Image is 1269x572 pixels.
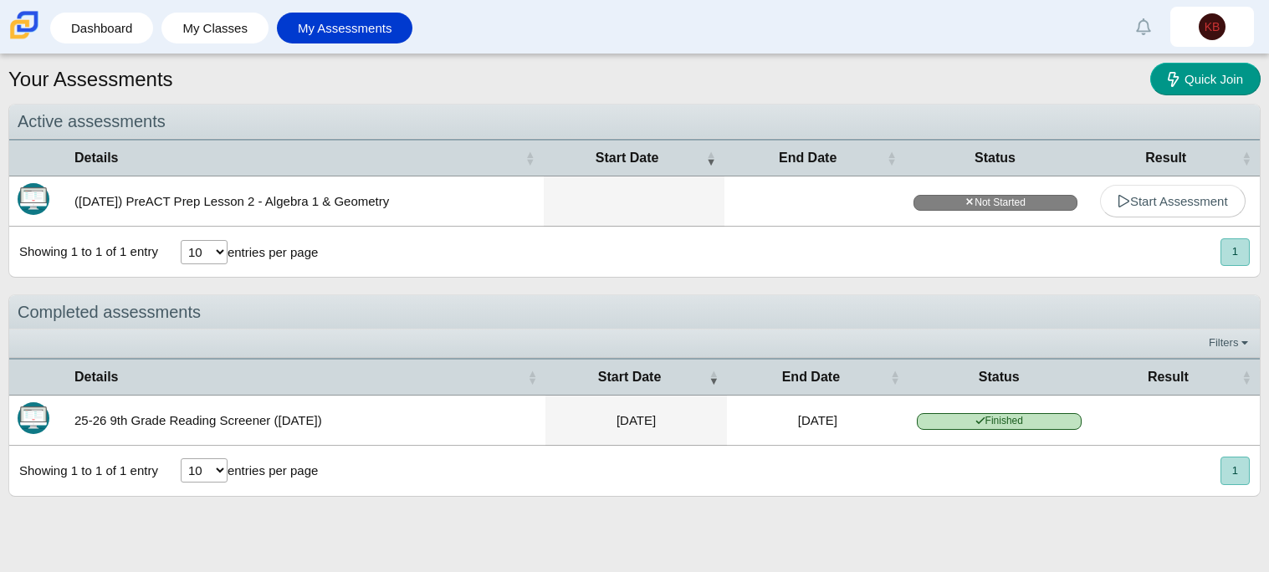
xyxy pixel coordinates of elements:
[1094,149,1238,167] span: Result
[1170,7,1254,47] a: KB
[228,245,318,259] label: entries per page
[1220,457,1250,484] button: 1
[9,227,158,277] div: Showing 1 to 1 of 1 entry
[1241,150,1251,166] span: Result : Activate to sort
[66,396,545,446] td: 25-26 9th Grade Reading Screener ([DATE])
[170,13,260,43] a: My Classes
[228,463,318,478] label: entries per page
[917,368,1082,386] span: Status
[1185,72,1243,86] span: Quick Join
[1150,63,1261,95] a: Quick Join
[1220,238,1250,266] button: 1
[1219,238,1250,266] nav: pagination
[887,150,897,166] span: End Date : Activate to sort
[74,149,522,167] span: Details
[7,31,42,45] a: Carmen School of Science & Technology
[1205,335,1256,351] a: Filters
[8,65,173,94] h1: Your Assessments
[18,183,49,215] img: Itembank
[706,150,716,166] span: Start Date : Activate to remove sorting
[1219,457,1250,484] nav: pagination
[1098,368,1238,386] span: Result
[9,446,158,496] div: Showing 1 to 1 of 1 entry
[798,413,837,427] time: Aug 21, 2025 at 12:13 PM
[913,149,1077,167] span: Status
[285,13,405,43] a: My Assessments
[525,150,535,166] span: Details : Activate to sort
[74,368,524,386] span: Details
[890,369,900,386] span: End Date : Activate to sort
[709,369,719,386] span: Start Date : Activate to remove sorting
[554,368,705,386] span: Start Date
[552,149,703,167] span: Start Date
[617,413,656,427] time: Aug 21, 2025 at 11:48 AM
[9,105,1260,139] div: Active assessments
[7,8,42,43] img: Carmen School of Science & Technology
[527,369,537,386] span: Details : Activate to sort
[1100,185,1246,217] a: Start Assessment
[735,368,887,386] span: End Date
[66,176,544,227] td: ([DATE]) PreACT Prep Lesson 2 - Algebra 1 & Geometry
[1125,8,1162,45] a: Alerts
[917,413,1082,429] span: Finished
[59,13,145,43] a: Dashboard
[733,149,883,167] span: End Date
[1205,21,1220,33] span: KB
[1118,194,1228,208] span: Start Assessment
[1241,369,1251,386] span: Result : Activate to sort
[913,195,1077,211] span: Not Started
[9,295,1260,329] div: Completed assessments
[18,402,49,434] img: Itembank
